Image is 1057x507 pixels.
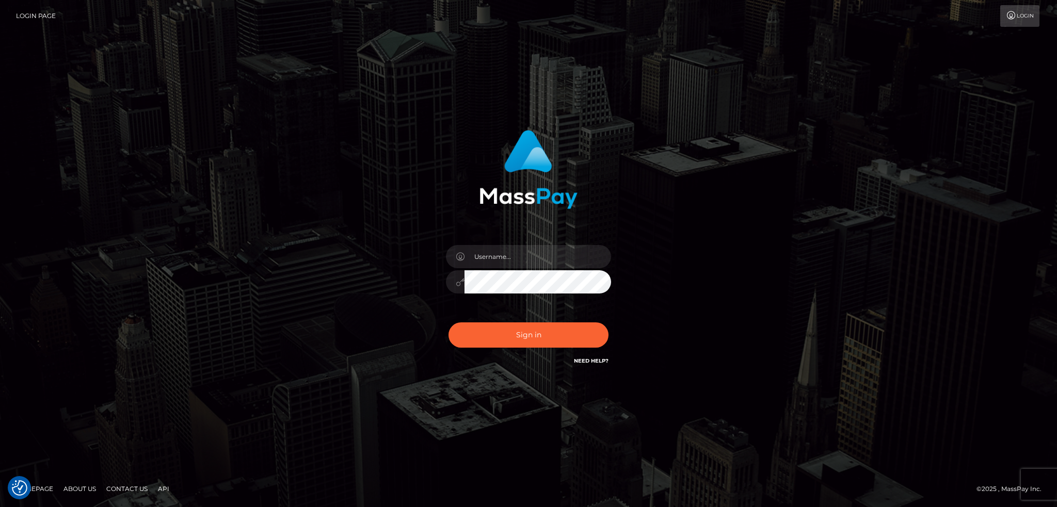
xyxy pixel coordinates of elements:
[16,5,56,27] a: Login Page
[11,481,57,497] a: Homepage
[102,481,152,497] a: Contact Us
[12,480,27,496] img: Revisit consent button
[574,357,608,364] a: Need Help?
[465,245,611,268] input: Username...
[976,483,1049,495] div: © 2025 , MassPay Inc.
[59,481,100,497] a: About Us
[449,322,608,348] button: Sign in
[154,481,173,497] a: API
[12,480,27,496] button: Consent Preferences
[1000,5,1039,27] a: Login
[479,130,578,209] img: MassPay Login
